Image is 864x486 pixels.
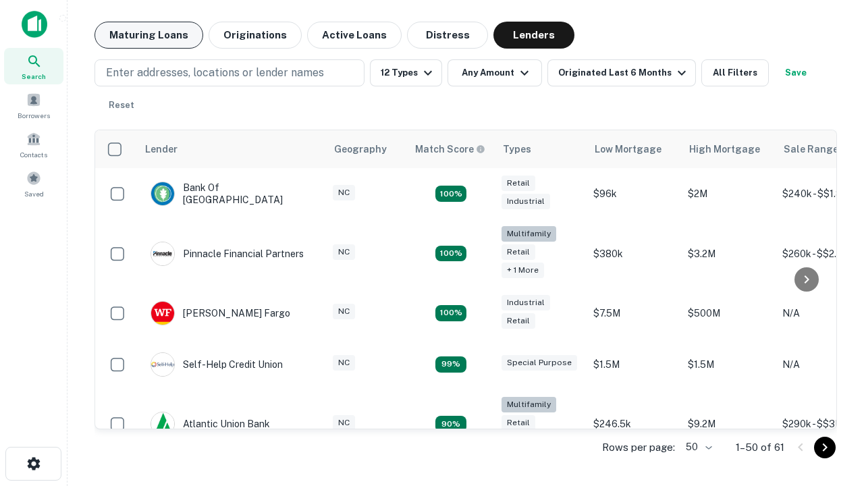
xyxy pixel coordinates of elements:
[333,415,355,431] div: NC
[701,59,769,86] button: All Filters
[151,412,174,435] img: picture
[495,130,587,168] th: Types
[4,48,63,84] a: Search
[681,219,776,288] td: $3.2M
[151,302,174,325] img: picture
[435,246,466,262] div: Matching Properties: 20, hasApolloMatch: undefined
[502,313,535,329] div: Retail
[106,65,324,81] p: Enter addresses, locations or lender names
[558,65,690,81] div: Originated Last 6 Months
[18,110,50,121] span: Borrowers
[333,185,355,200] div: NC
[502,263,544,278] div: + 1 more
[796,335,864,400] iframe: Chat Widget
[587,168,681,219] td: $96k
[502,397,556,412] div: Multifamily
[448,59,542,86] button: Any Amount
[333,304,355,319] div: NC
[784,141,838,157] div: Sale Range
[209,22,302,49] button: Originations
[681,288,776,339] td: $500M
[435,305,466,321] div: Matching Properties: 14, hasApolloMatch: undefined
[602,439,675,456] p: Rows per page:
[502,226,556,242] div: Multifamily
[689,141,760,157] div: High Mortgage
[587,390,681,458] td: $246.5k
[415,142,485,157] div: Capitalize uses an advanced AI algorithm to match your search with the best lender. The match sco...
[151,412,270,436] div: Atlantic Union Bank
[503,141,531,157] div: Types
[435,356,466,373] div: Matching Properties: 11, hasApolloMatch: undefined
[151,242,174,265] img: picture
[151,182,313,206] div: Bank Of [GEOGRAPHIC_DATA]
[4,87,63,124] a: Borrowers
[680,437,714,457] div: 50
[4,165,63,202] a: Saved
[587,219,681,288] td: $380k
[4,126,63,163] a: Contacts
[407,22,488,49] button: Distress
[681,130,776,168] th: High Mortgage
[587,288,681,339] td: $7.5M
[333,244,355,260] div: NC
[502,415,535,431] div: Retail
[587,339,681,390] td: $1.5M
[415,142,483,157] h6: Match Score
[587,130,681,168] th: Low Mortgage
[502,355,577,371] div: Special Purpose
[547,59,696,86] button: Originated Last 6 Months
[22,11,47,38] img: capitalize-icon.png
[151,353,174,376] img: picture
[24,188,44,199] span: Saved
[94,22,203,49] button: Maturing Loans
[151,182,174,205] img: picture
[736,439,784,456] p: 1–50 of 61
[435,186,466,202] div: Matching Properties: 15, hasApolloMatch: undefined
[502,194,550,209] div: Industrial
[774,59,817,86] button: Save your search to get updates of matches that match your search criteria.
[94,59,364,86] button: Enter addresses, locations or lender names
[681,168,776,219] td: $2M
[137,130,326,168] th: Lender
[435,416,466,432] div: Matching Properties: 10, hasApolloMatch: undefined
[681,390,776,458] td: $9.2M
[22,71,46,82] span: Search
[333,355,355,371] div: NC
[814,437,836,458] button: Go to next page
[370,59,442,86] button: 12 Types
[681,339,776,390] td: $1.5M
[151,301,290,325] div: [PERSON_NAME] Fargo
[595,141,661,157] div: Low Mortgage
[20,149,47,160] span: Contacts
[326,130,407,168] th: Geography
[100,92,143,119] button: Reset
[407,130,495,168] th: Capitalize uses an advanced AI algorithm to match your search with the best lender. The match sco...
[151,242,304,266] div: Pinnacle Financial Partners
[151,352,283,377] div: Self-help Credit Union
[334,141,387,157] div: Geography
[502,244,535,260] div: Retail
[493,22,574,49] button: Lenders
[145,141,178,157] div: Lender
[502,175,535,191] div: Retail
[502,295,550,310] div: Industrial
[307,22,402,49] button: Active Loans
